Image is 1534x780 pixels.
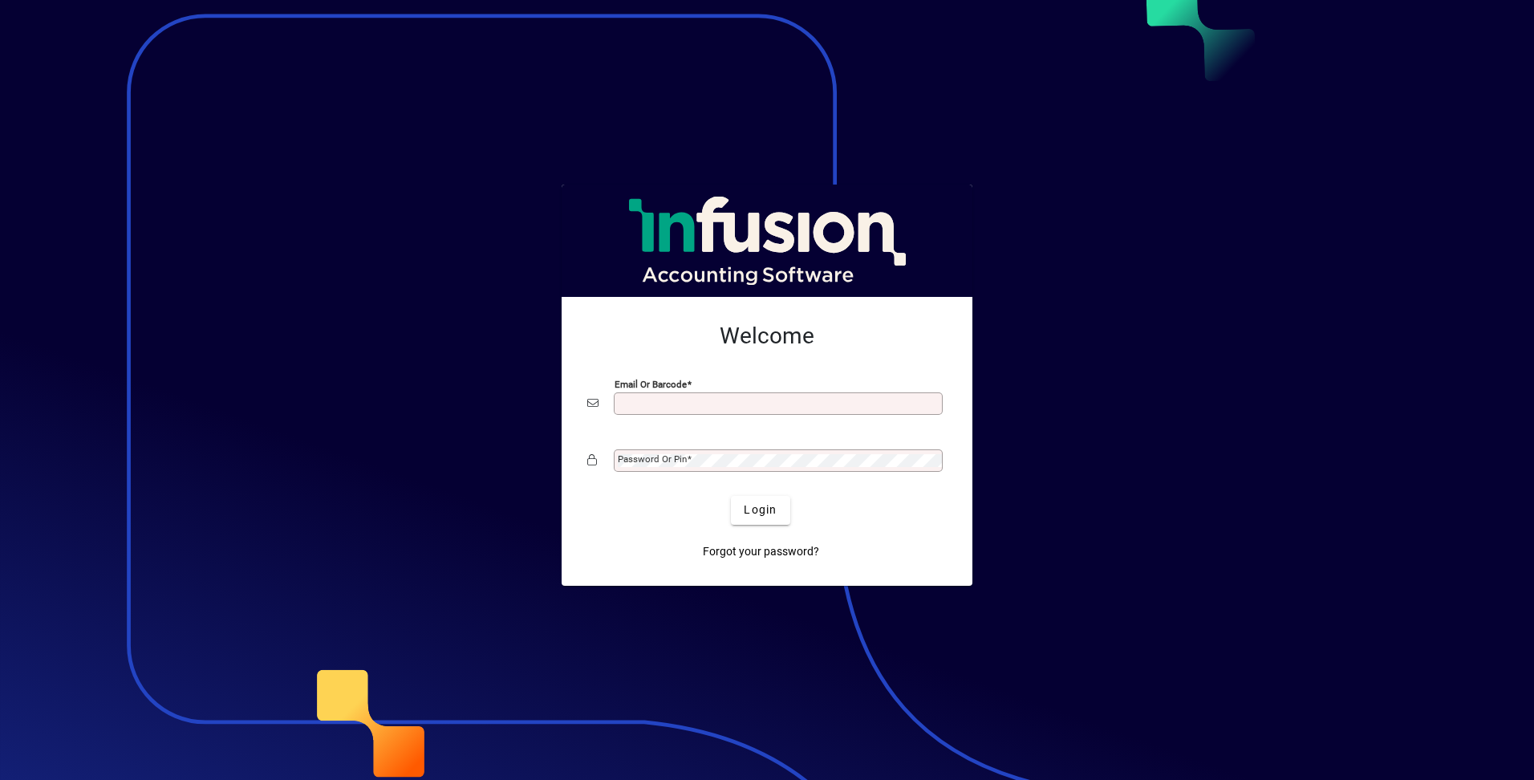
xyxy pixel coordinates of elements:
button: Login [731,496,789,525]
mat-label: Email or Barcode [615,378,687,389]
span: Login [744,502,777,518]
span: Forgot your password? [703,543,819,560]
h2: Welcome [587,323,947,350]
mat-label: Password or Pin [618,453,687,465]
a: Forgot your password? [696,538,826,567]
